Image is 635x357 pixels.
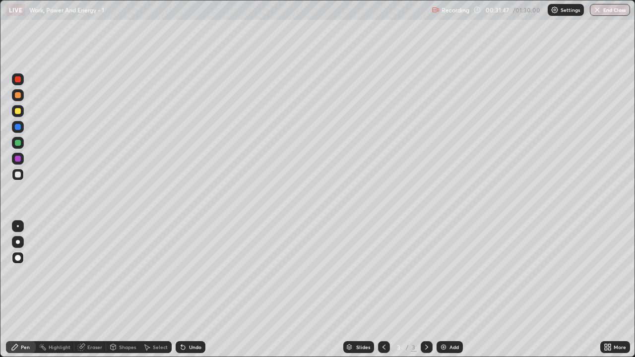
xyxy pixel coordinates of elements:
p: Settings [561,7,580,12]
div: Slides [356,345,370,350]
div: 3 [394,344,404,350]
button: End Class [590,4,630,16]
img: class-settings-icons [551,6,559,14]
div: 3 [411,343,417,352]
div: Add [449,345,459,350]
div: Highlight [49,345,70,350]
img: end-class-cross [593,6,601,14]
p: Recording [442,6,469,14]
p: Work, Power And Energy - 1 [29,6,104,14]
div: Shapes [119,345,136,350]
img: add-slide-button [440,343,447,351]
img: recording.375f2c34.svg [432,6,440,14]
div: / [406,344,409,350]
div: Pen [21,345,30,350]
div: More [614,345,626,350]
p: LIVE [9,6,22,14]
div: Select [153,345,168,350]
div: Undo [189,345,201,350]
div: Eraser [87,345,102,350]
